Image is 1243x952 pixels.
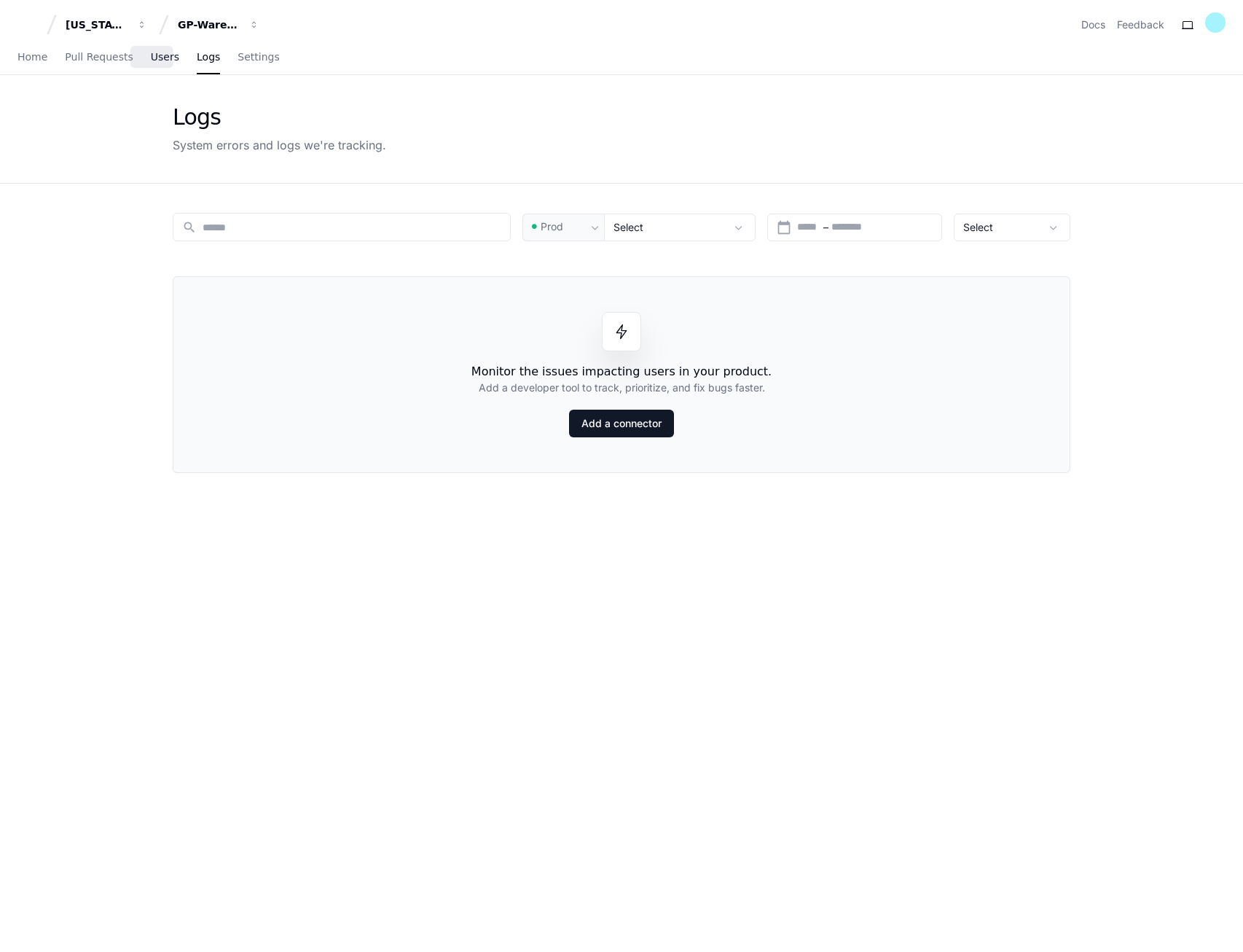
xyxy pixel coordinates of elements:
span: Home [17,52,47,61]
mat-icon: search [182,220,197,235]
div: Logs [173,104,386,130]
a: Settings [238,41,279,74]
div: GP-WarehouseControlCenterWCC) [178,17,240,32]
span: Select [963,221,993,233]
button: Open calendar [777,220,791,235]
div: System errors and logs we're tracking. [173,136,386,154]
h1: Monitor the issues impacting users in your product. [471,363,772,381]
div: [US_STATE] Pacific [66,17,128,32]
span: Logs [197,52,220,61]
a: Pull Requests [65,41,133,74]
span: Select [613,221,643,233]
span: Users [151,52,179,61]
mat-icon: calendar_today [777,220,791,235]
span: – [823,220,828,235]
a: Users [151,41,179,74]
button: [US_STATE] Pacific [60,12,153,38]
span: Prod [541,219,563,234]
a: Docs [1081,17,1105,32]
a: Home [17,41,47,74]
button: GP-WarehouseControlCenterWCC) [172,12,265,38]
a: Add a connector [569,410,674,437]
span: Pull Requests [65,52,133,61]
h2: Add a developer tool to track, prioritize, and fix bugs faster. [479,381,765,395]
button: Feedback [1117,17,1164,32]
a: Logs [197,41,220,74]
span: Settings [238,52,279,61]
